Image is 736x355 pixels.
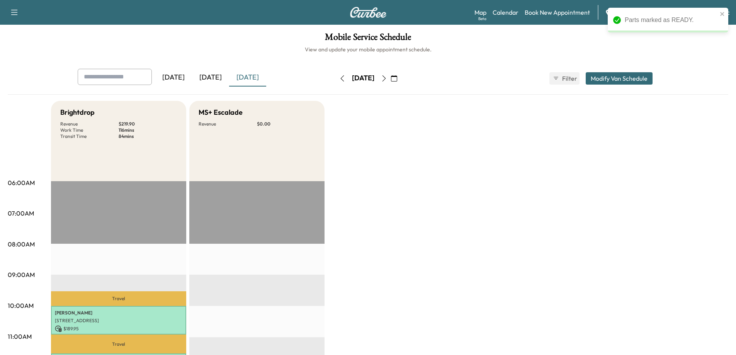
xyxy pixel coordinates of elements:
[155,69,192,87] div: [DATE]
[8,332,32,341] p: 11:00AM
[493,8,518,17] a: Calendar
[720,11,725,17] button: close
[119,121,177,127] p: $ 219.90
[55,325,182,332] p: $ 189.95
[199,107,243,118] h5: MS+ Escalade
[562,74,576,83] span: Filter
[8,178,35,187] p: 06:00AM
[55,334,182,340] p: 10:00 am - 10:55 am
[8,32,728,46] h1: Mobile Service Schedule
[8,301,34,310] p: 10:00AM
[8,239,35,249] p: 08:00AM
[8,270,35,279] p: 09:00AM
[257,121,315,127] p: $ 0.00
[625,15,717,25] div: Parts marked as READY.
[8,46,728,53] h6: View and update your mobile appointment schedule.
[55,318,182,324] p: [STREET_ADDRESS]
[586,72,653,85] button: Modify Van Schedule
[55,310,182,316] p: [PERSON_NAME]
[352,73,374,83] div: [DATE]
[119,127,177,133] p: 116 mins
[60,107,95,118] h5: Brightdrop
[474,8,486,17] a: MapBeta
[60,133,119,139] p: Transit Time
[229,69,266,87] div: [DATE]
[8,209,34,218] p: 07:00AM
[525,8,590,17] a: Book New Appointment
[51,335,186,354] p: Travel
[51,291,186,306] p: Travel
[60,127,119,133] p: Work Time
[549,72,580,85] button: Filter
[192,69,229,87] div: [DATE]
[60,121,119,127] p: Revenue
[199,121,257,127] p: Revenue
[350,7,387,18] img: Curbee Logo
[478,16,486,22] div: Beta
[119,133,177,139] p: 84 mins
